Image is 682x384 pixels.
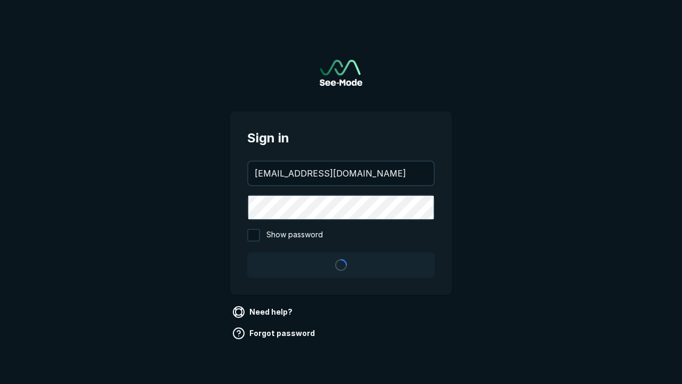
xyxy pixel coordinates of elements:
span: Show password [266,229,323,242]
span: Sign in [247,129,435,148]
a: Go to sign in [320,60,362,86]
a: Need help? [230,303,297,321]
img: See-Mode Logo [320,60,362,86]
a: Forgot password [230,325,319,342]
input: your@email.com [248,162,434,185]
